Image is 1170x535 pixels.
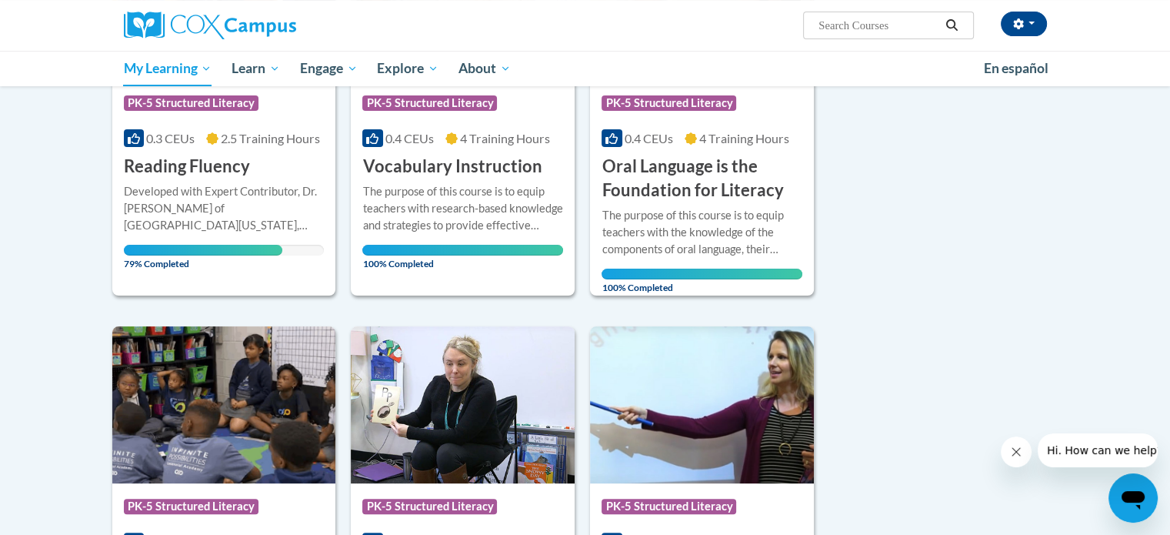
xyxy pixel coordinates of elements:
span: 0.4 CEUs [385,131,434,145]
a: Learn [222,51,290,86]
button: Search [940,16,963,35]
a: Engage [290,51,368,86]
span: PK-5 Structured Literacy [124,499,258,514]
a: En español [974,52,1058,85]
span: 100% Completed [362,245,563,269]
h3: Reading Fluency [124,155,250,179]
img: Course Logo [112,326,336,483]
iframe: Message from company [1038,433,1158,467]
div: Your progress [602,269,802,279]
span: Engage [300,59,358,78]
span: 4 Training Hours [460,131,550,145]
a: Explore [367,51,448,86]
span: My Learning [123,59,212,78]
span: 79% Completed [124,245,282,269]
a: About [448,51,521,86]
span: 0.3 CEUs [146,131,195,145]
span: PK-5 Structured Literacy [602,499,736,514]
span: 2.5 Training Hours [221,131,320,145]
span: PK-5 Structured Literacy [602,95,736,111]
div: Your progress [362,245,563,256]
span: PK-5 Structured Literacy [124,95,258,111]
img: Course Logo [351,326,575,483]
div: Your progress [124,245,282,256]
a: My Learning [114,51,222,86]
h3: Oral Language is the Foundation for Literacy [602,155,802,202]
button: Account Settings [1001,12,1047,36]
span: Learn [232,59,280,78]
span: PK-5 Structured Literacy [362,95,497,111]
span: En español [984,60,1048,76]
span: Explore [377,59,438,78]
span: About [458,59,511,78]
div: Main menu [101,51,1070,86]
div: Developed with Expert Contributor, Dr. [PERSON_NAME] of [GEOGRAPHIC_DATA][US_STATE], [GEOGRAPHIC_... [124,183,325,234]
a: Cox Campus [124,12,416,39]
iframe: Close message [1001,436,1032,467]
div: The purpose of this course is to equip teachers with research-based knowledge and strategies to p... [362,183,563,234]
img: Cox Campus [124,12,296,39]
iframe: Button to launch messaging window [1108,473,1158,523]
span: 0.4 CEUs [625,131,673,145]
h3: Vocabulary Instruction [362,155,542,179]
div: The purpose of this course is to equip teachers with the knowledge of the components of oral lang... [602,207,802,258]
span: 100% Completed [602,269,802,293]
img: Course Logo [590,326,814,483]
span: Hi. How can we help? [9,11,125,23]
input: Search Courses [817,16,940,35]
span: 4 Training Hours [699,131,789,145]
span: PK-5 Structured Literacy [362,499,497,514]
